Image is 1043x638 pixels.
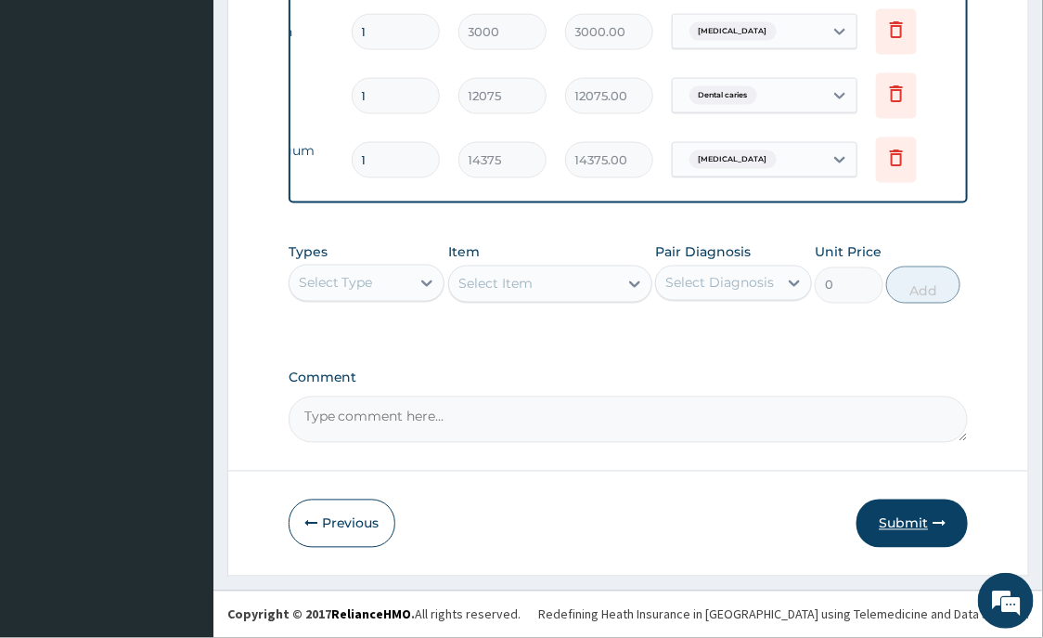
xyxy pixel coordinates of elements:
div: Select Diagnosis [665,274,774,293]
button: Previous [289,500,395,548]
div: Select Type [299,274,373,293]
label: Item [448,242,480,261]
span: [MEDICAL_DATA] [689,150,777,169]
div: Chat with us now [97,104,312,128]
label: Types [289,244,328,260]
label: Comment [289,371,969,386]
label: Pair Diagnosis [655,242,751,261]
a: RelianceHMO [331,606,411,623]
img: d_794563401_company_1708531726252_794563401 [34,93,75,139]
textarea: Type your message and hit 'Enter' [9,434,354,499]
label: Unit Price [815,242,882,261]
div: Redefining Heath Insurance in [GEOGRAPHIC_DATA] using Telemedicine and Data Science! [538,605,1029,624]
div: Minimize live chat window [304,9,349,54]
span: Dental caries [689,86,757,105]
span: [MEDICAL_DATA] [689,22,777,41]
button: Submit [856,500,968,548]
button: Add [886,267,960,304]
span: We're online! [108,197,256,384]
footer: All rights reserved. [213,591,1043,638]
strong: Copyright © 2017 . [227,606,415,623]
